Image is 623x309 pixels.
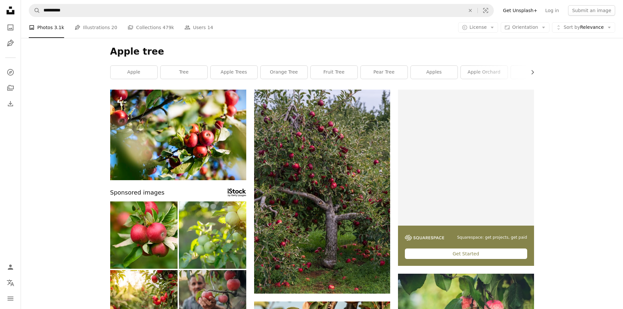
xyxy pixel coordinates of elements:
[75,17,117,38] a: Illustrations 20
[29,4,40,17] button: Search Unsplash
[398,90,534,266] a: Squarespace: get projects, get paidGet Started
[179,201,246,269] img: Ripe golden yellow apples on apple branch. Organic fruit in the orchard garden close-up.
[4,261,17,274] a: Log in / Sign up
[563,24,604,31] span: Relevance
[311,66,357,79] a: fruit tree
[110,132,246,138] a: a tree filled with lots of red apples
[405,249,527,259] div: Get Started
[261,66,307,79] a: orange tree
[552,22,615,33] button: Sort byRelevance
[110,46,534,58] h1: Apple tree
[254,90,390,294] img: an apple tree filled with lots of red apples
[563,25,580,30] span: Sort by
[4,37,17,50] a: Illustrations
[461,66,508,79] a: apple orchard
[457,235,527,240] span: Squarespace: get projects, get paid
[511,66,558,79] a: fruit
[512,25,538,30] span: Orientation
[161,66,207,79] a: tree
[405,235,444,241] img: file-1747939142011-51e5cc87e3c9
[501,22,549,33] button: Orientation
[458,22,498,33] button: License
[4,66,17,79] a: Explore
[207,24,213,31] span: 14
[4,97,17,110] a: Download History
[110,90,246,180] img: a tree filled with lots of red apples
[4,276,17,289] button: Language
[29,4,494,17] form: Find visuals sitewide
[568,5,615,16] button: Submit an image
[211,66,257,79] a: apple trees
[499,5,541,16] a: Get Unsplash+
[112,24,117,31] span: 20
[254,188,390,194] a: an apple tree filled with lots of red apples
[111,66,157,79] a: apple
[541,5,563,16] a: Log in
[4,292,17,305] button: Menu
[470,25,487,30] span: License
[478,4,493,17] button: Visual search
[110,188,164,197] span: Sponsored images
[4,81,17,94] a: Collections
[361,66,407,79] a: pear tree
[128,17,174,38] a: Collections 479k
[184,17,213,38] a: Users 14
[4,21,17,34] a: Photos
[527,66,534,79] button: scroll list to the right
[463,4,477,17] button: Clear
[110,201,178,269] img: Branch of Red Apples with Green Leaves in an Orchard Setting
[411,66,458,79] a: apples
[163,24,174,31] span: 479k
